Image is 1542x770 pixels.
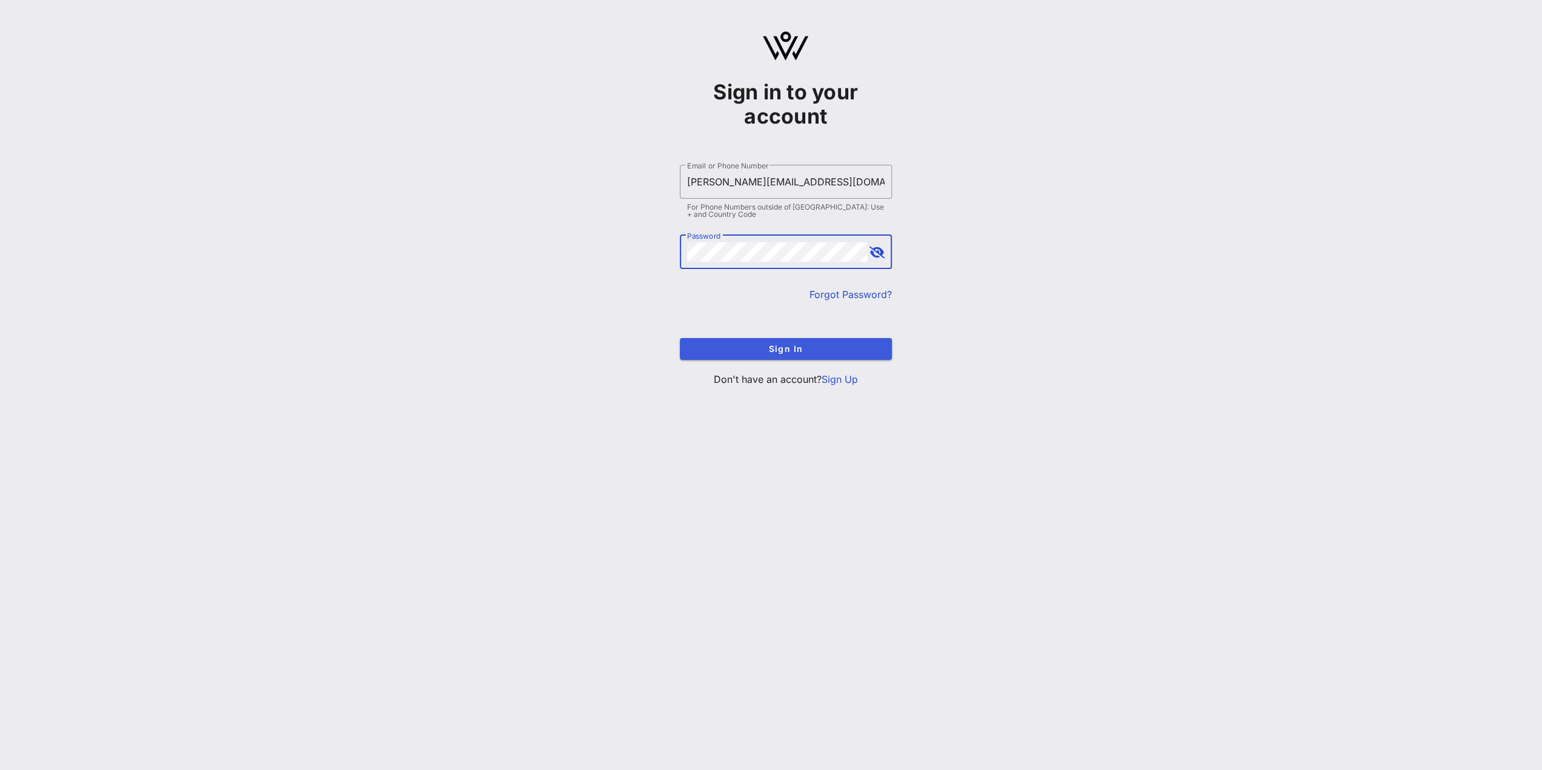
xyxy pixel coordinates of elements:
a: Forgot Password? [809,288,892,300]
h1: Sign in to your account [680,80,892,128]
button: Sign In [680,338,892,360]
button: append icon [869,247,885,259]
label: Email or Phone Number [687,161,768,170]
a: Sign Up [822,373,858,385]
div: For Phone Numbers outside of [GEOGRAPHIC_DATA]: Use + and Country Code [687,204,885,218]
label: Password [687,231,721,241]
img: logo.svg [763,32,808,61]
span: Sign In [690,344,882,354]
p: Don't have an account? [680,372,892,387]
